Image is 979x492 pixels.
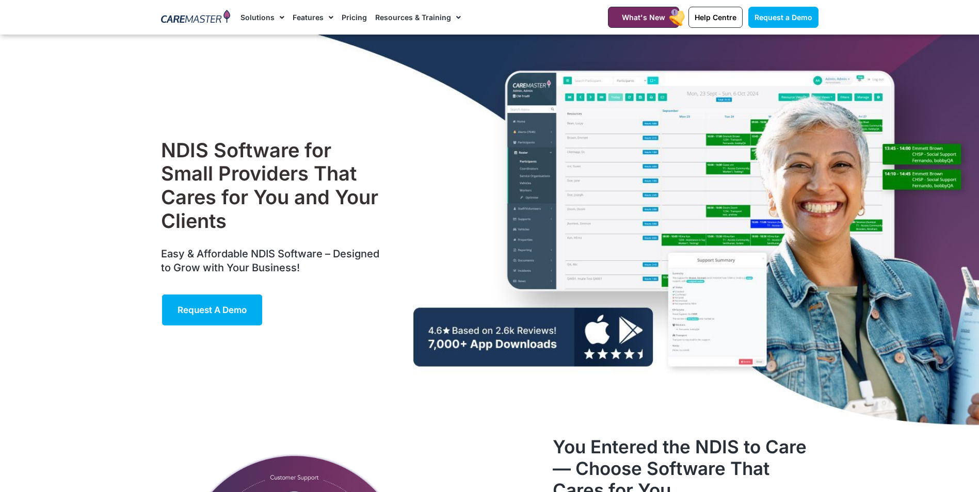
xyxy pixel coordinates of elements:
span: Request a Demo [178,305,247,315]
a: Request a Demo [748,7,818,28]
span: What's New [622,13,665,22]
span: Request a Demo [755,13,812,22]
img: CareMaster Logo [161,10,231,25]
span: Help Centre [695,13,736,22]
a: Help Centre [688,7,743,28]
a: What's New [608,7,679,28]
a: Request a Demo [161,293,263,326]
h1: NDIS Software for Small Providers That Cares for You and Your Clients [161,139,384,233]
span: Easy & Affordable NDIS Software – Designed to Grow with Your Business! [161,248,379,274]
